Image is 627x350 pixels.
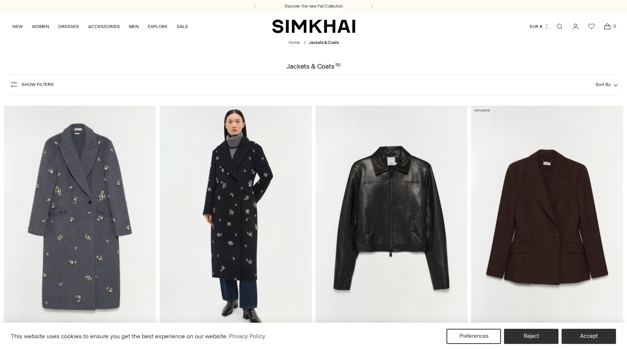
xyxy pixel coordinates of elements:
[9,78,54,91] button: Show Filters
[596,82,611,87] span: Sort By
[504,329,559,344] button: Reject
[552,19,567,34] a: Open search modal
[289,40,339,46] nav: breadcrumbs
[530,18,549,35] button: EUR €
[471,106,623,334] a: Surabhi Blazer
[285,3,343,9] a: Discover the new Fall Collection
[88,18,120,35] a: ACCESSORIES
[58,18,79,35] a: DRESSES
[129,18,139,35] a: MEN
[316,106,468,334] a: Freeman Leather Jacket
[562,329,616,344] button: Accept
[11,333,228,340] span: This website uses cookies to ensure you get the best experience on our website.
[309,40,339,45] span: Jackets & Coats
[289,40,300,45] a: Home
[4,106,156,334] a: Gianni Embellished Wool Coat
[22,82,54,87] span: Show Filters
[32,18,49,35] a: WOMEN
[12,18,23,35] a: NEW
[228,331,266,342] a: Privacy Policy (opens in a new tab)
[611,23,618,30] span: 0
[304,40,306,46] div: /
[584,19,599,34] a: Wishlist
[596,80,618,89] button: Sort By
[148,18,168,35] a: EXPLORE
[272,19,355,34] a: SIMKHAI
[286,63,341,70] h1: Jackets & Coats
[160,106,312,334] a: Gianni Embellished Wool Coat
[177,18,188,35] a: SALE
[447,329,501,344] button: Preferences
[568,19,583,34] a: Go to the account page
[335,63,341,70] div: 30
[600,19,615,34] a: Open cart modal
